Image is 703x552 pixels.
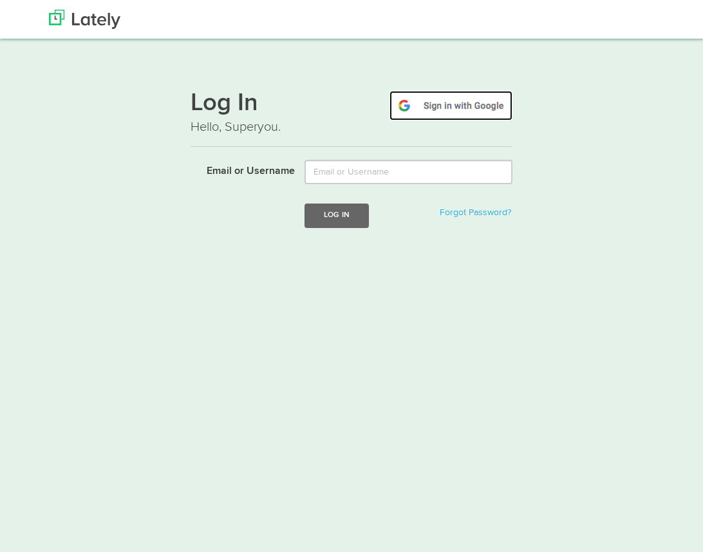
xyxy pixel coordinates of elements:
[181,160,295,179] label: Email or Username
[305,204,369,227] button: Log In
[191,91,512,118] h1: Log In
[191,118,512,137] p: Hello, Superyou.
[389,91,512,120] img: google-signin.png
[49,10,120,29] img: Lately
[440,208,511,217] a: Forgot Password?
[305,160,512,184] input: Email or Username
